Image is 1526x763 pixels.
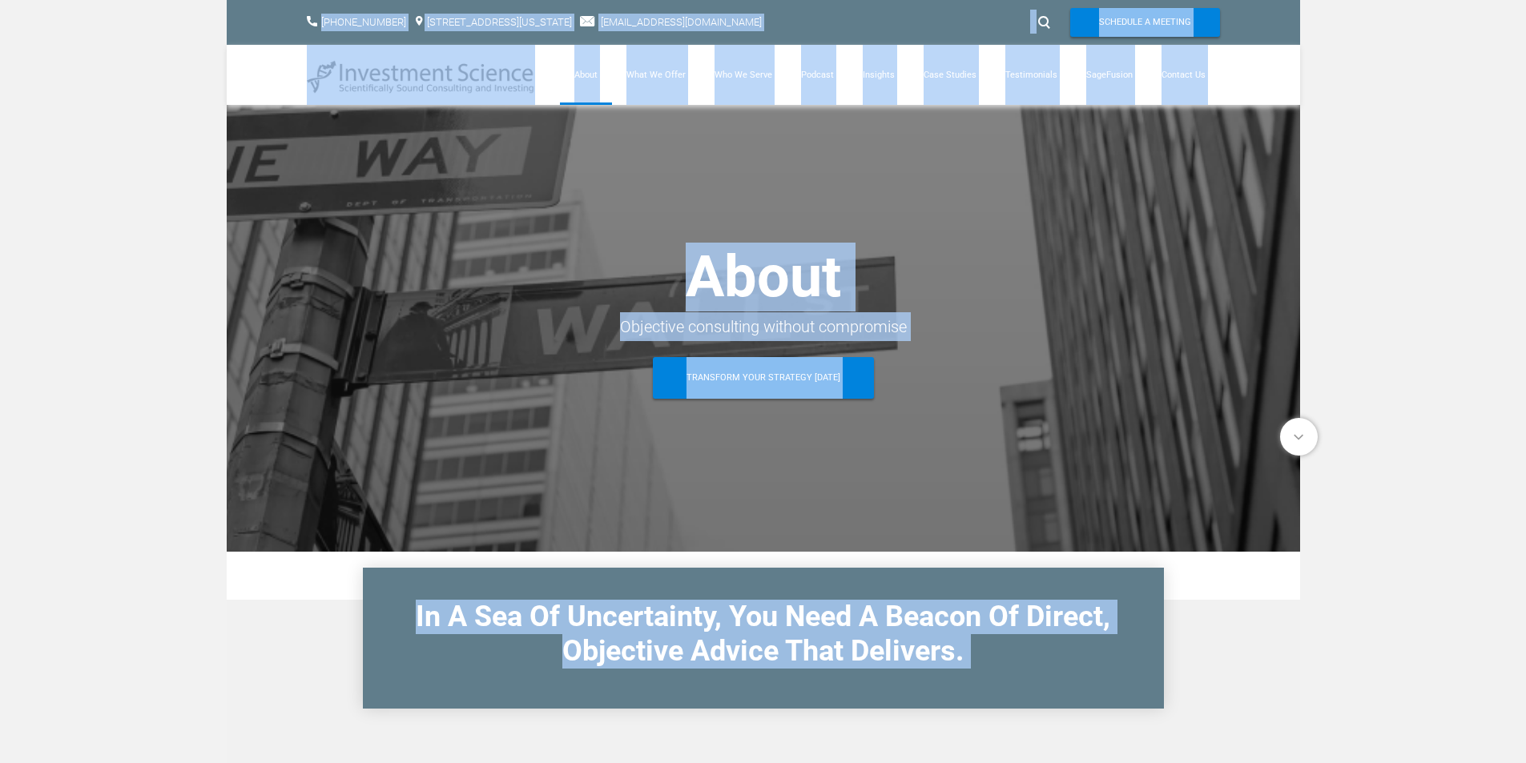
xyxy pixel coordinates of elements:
[1070,8,1220,37] a: Schedule A Meeting
[601,16,762,28] a: [EMAIL_ADDRESS][DOMAIN_NAME]
[560,45,612,105] a: About
[1147,45,1220,105] a: Contact Us
[307,312,1220,341] div: Objective consulting without compromise
[307,59,535,94] img: Investment Science | NYC Consulting Services
[991,45,1072,105] a: Testimonials
[700,45,787,105] a: Who We Serve
[686,243,841,311] strong: About
[653,357,874,399] a: Transform Your Strategy [DATE]
[612,45,700,105] a: What We Offer
[416,600,1110,668] font: In A Sea Of Uncertainty, You Need A Beacon Of​ Direct, Objective Advice That Delivers.
[1072,45,1147,105] a: SageFusion
[787,45,848,105] a: Podcast
[848,45,909,105] a: Insights
[909,45,991,105] a: Case Studies
[321,16,406,28] a: [PHONE_NUMBER]
[427,16,572,28] a: [STREET_ADDRESS][US_STATE]​
[1099,8,1191,37] span: Schedule A Meeting
[686,357,840,399] span: Transform Your Strategy [DATE]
